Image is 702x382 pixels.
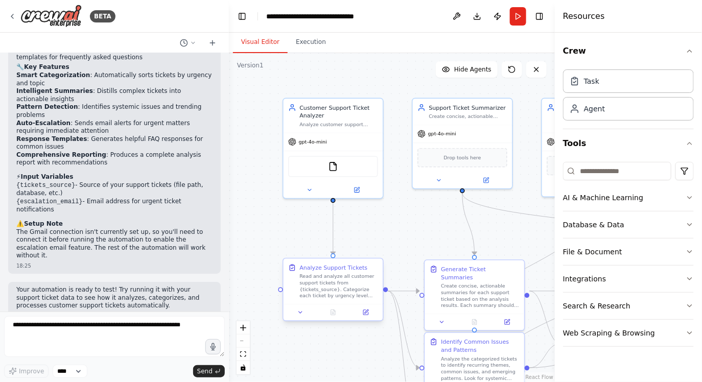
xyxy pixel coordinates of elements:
[441,283,519,309] div: Create concise, actionable summaries for each support ticket based on the analysis results. Each ...
[444,154,481,162] span: Drop tools here
[563,266,694,292] button: Integrations
[530,287,561,348] g: Edge from 4a84274a-dad4-4b7b-9a2a-0c13caeec936 to 5669f974-89b6-4289-8fcf-fd7583d8f727
[530,340,561,372] g: Edge from 15bce1eb-87ee-4fa8-8937-5c71a04a8698 to 5669f974-89b6-4289-8fcf-fd7583d8f727
[526,374,553,380] a: React Flow attribution
[235,9,249,23] button: Hide left sidebar
[176,37,200,49] button: Switch to previous chat
[463,176,509,185] button: Open in side panel
[16,103,213,119] li: : Identifies systemic issues and trending problems
[237,321,250,335] button: zoom in
[563,328,655,338] div: Web Scraping & Browsing
[237,335,250,348] button: zoom out
[563,37,694,65] button: Crew
[90,10,115,22] div: BETA
[388,287,419,295] g: Edge from 680a4219-fe74-4480-9664-5cc16717785f to 4a84274a-dad4-4b7b-9a2a-0c13caeec936
[299,139,327,146] span: gpt-4o-mini
[563,193,643,203] div: AI & Machine Learning
[20,173,73,180] strong: Input Variables
[563,65,694,129] div: Crew
[16,103,78,110] strong: Pattern Detection
[288,32,334,53] button: Execution
[329,162,338,172] img: FileReadTool
[16,135,213,151] li: : Generates helpful FAQ responses for common issues
[16,182,75,189] code: {tickets_source}
[299,122,378,128] div: Analyze customer support tickets to categorize them by urgency level (critical, high, medium, low...
[16,262,213,270] div: 18:25
[424,259,525,331] div: Generate Ticket SummariesCreate concise, actionable summaries for each support ticket based on th...
[233,32,288,53] button: Visual Editor
[193,365,225,377] button: Send
[352,307,380,317] button: Open in side panel
[16,87,93,94] strong: Intelligent Summaries
[299,104,378,120] div: Customer Support Ticket Analyzer
[283,259,384,323] div: Analyze Support TicketsRead and analyze all customer support tickets from {tickets_source}. Categ...
[16,198,83,205] code: {escalation_email}
[16,135,87,142] strong: Response Templates
[441,355,519,381] div: Analyze the categorized tickets to identify recurring themes, common issues, and emerging pattern...
[16,63,213,71] h2: 🔧
[16,220,213,228] h2: ⚠️
[19,367,44,375] span: Improve
[584,104,605,114] div: Agent
[563,320,694,346] button: Web Scraping & Browsing
[16,45,213,61] p: - Creates suggested response templates for frequently asked questions
[494,317,521,327] button: Open in side panel
[16,151,213,167] li: : Produces a complete analysis report with recommendations
[563,238,694,265] button: File & Document
[16,71,90,79] strong: Smart Categorization
[532,9,547,23] button: Hide right sidebar
[457,317,492,327] button: No output available
[197,367,213,375] span: Send
[329,203,337,255] g: Edge from a18859d5-f74e-43aa-82c4-f1820d37c97a to 680a4219-fe74-4480-9664-5cc16717785f
[428,131,456,137] span: gpt-4o-mini
[412,98,513,189] div: Support Ticket SummarizerCreate concise, actionable summaries of customer support tickets that hi...
[436,61,498,78] button: Hide Agents
[205,339,221,354] button: Click to speak your automation idea
[204,37,221,49] button: Start a new chat
[429,113,507,120] div: Create concise, actionable summaries of customer support tickets that highlight the customer's ma...
[563,274,606,284] div: Integrations
[458,193,479,255] g: Edge from 64e581b8-be4f-46d6-8b82-08461336d2ce to 4a84274a-dad4-4b7b-9a2a-0c13caeec936
[429,104,507,112] div: Support Ticket Summarizer
[563,10,605,22] h4: Resources
[563,293,694,319] button: Search & Research
[16,120,71,127] strong: Auto-Escalation
[20,5,82,28] img: Logo
[454,65,492,74] span: Hide Agents
[299,264,367,272] div: Analyze Support Tickets
[266,11,381,21] nav: breadcrumb
[584,76,599,86] div: Task
[16,198,213,214] li: - Email address for urgent ticket notifications
[16,71,213,87] li: : Automatically sorts tickets by urgency and topic
[563,211,694,238] button: Database & Data
[237,61,264,69] div: Version 1
[283,98,384,199] div: Customer Support Ticket AnalyzerAnalyze customer support tickets to categorize them by urgency le...
[16,181,213,198] li: - Source of your support tickets (file path, database, etc.)
[4,365,49,378] button: Improve
[471,201,596,328] g: Edge from 3437750c-1afa-406a-a655-b4e13c463464 to 15bce1eb-87ee-4fa8-8937-5c71a04a8698
[237,321,250,374] div: React Flow controls
[16,87,213,103] li: : Distills complex tickets into actionable insights
[237,361,250,374] button: toggle interactivity
[316,307,350,317] button: No output available
[563,301,630,311] div: Search & Research
[16,151,106,158] strong: Comprehensive Reporting
[563,247,622,257] div: File & Document
[334,185,380,195] button: Open in side panel
[441,338,519,354] div: Identify Common Issues and Patterns
[24,63,69,70] strong: Key Features
[237,348,250,361] button: fit view
[441,265,519,281] div: Generate Ticket Summaries
[563,158,694,355] div: Tools
[16,228,213,260] p: The Gmail connection isn't currently set up, so you'll need to connect it before running the auto...
[16,173,213,181] h2: ⚡
[563,220,624,230] div: Database & Data
[563,184,694,211] button: AI & Machine Learning
[16,120,213,135] li: : Sends email alerts for urgent matters requiring immediate attention
[563,129,694,158] button: Tools
[24,220,63,227] strong: Setup Note
[299,273,378,299] div: Read and analyze all customer support tickets from {tickets_source}. Categorize each ticket by ur...
[16,286,213,310] p: Your automation is ready to test! Try running it with your support ticket data to see how it anal...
